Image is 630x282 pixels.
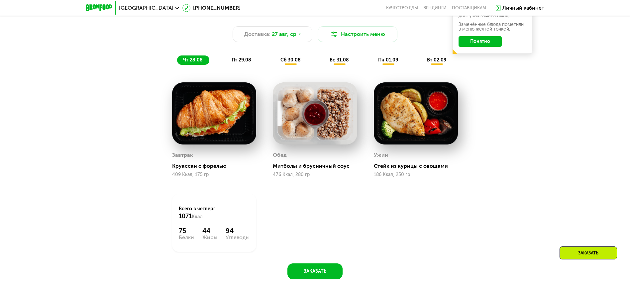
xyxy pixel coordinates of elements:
span: [GEOGRAPHIC_DATA] [119,5,173,11]
span: пн 01.09 [378,57,398,63]
div: Митболы и брусничный соус [273,163,362,169]
span: Доставка: [244,30,270,38]
span: вт 02.09 [427,57,446,63]
div: Белки [179,235,194,240]
span: вс 31.08 [330,57,349,63]
div: Всего в четверг [179,206,250,220]
div: 409 Ккал, 175 гр [172,172,256,177]
a: Качество еды [386,5,418,11]
div: Обед [273,150,287,160]
div: Заказать [560,246,617,259]
button: Заказать [287,263,343,279]
div: Жиры [202,235,217,240]
div: Личный кабинет [502,4,544,12]
span: 1071 [179,213,192,220]
div: Углеводы [226,235,250,240]
span: сб 30.08 [280,57,301,63]
div: 44 [202,227,217,235]
div: поставщикам [452,5,486,11]
div: 94 [226,227,250,235]
div: Заменённые блюда пометили в меню жёлтой точкой. [459,22,526,32]
button: Понятно [459,36,502,47]
span: пт 29.08 [232,57,251,63]
span: Ккал [192,214,203,220]
a: Вендинги [423,5,447,11]
button: Настроить меню [318,26,397,42]
div: 186 Ккал, 250 гр [374,172,458,177]
span: 27 авг, ср [272,30,296,38]
div: 476 Ккал, 280 гр [273,172,357,177]
span: чт 28.08 [183,57,203,63]
div: В даты, выделенные желтым, доступна замена блюд. [459,9,526,18]
div: 75 [179,227,194,235]
div: Завтрак [172,150,193,160]
div: Ужин [374,150,388,160]
a: [PHONE_NUMBER] [182,4,241,12]
div: Стейк из курицы с овощами [374,163,463,169]
div: Круассан с форелью [172,163,262,169]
